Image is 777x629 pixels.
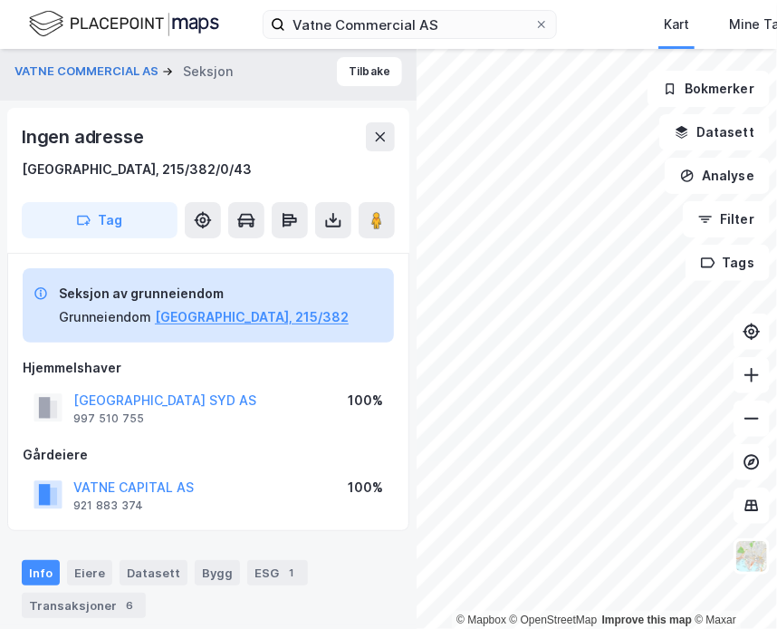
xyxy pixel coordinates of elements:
[120,596,139,614] div: 6
[683,201,770,237] button: Filter
[664,14,689,35] div: Kart
[73,498,143,513] div: 921 883 374
[337,57,402,86] button: Tilbake
[23,357,394,379] div: Hjemmelshaver
[22,593,146,618] div: Transaksjoner
[29,8,219,40] img: logo.f888ab2527a4732fd821a326f86c7f29.svg
[183,61,233,82] div: Seksjon
[283,564,301,582] div: 1
[23,444,394,466] div: Gårdeiere
[247,560,308,585] div: ESG
[686,245,770,281] button: Tags
[22,159,252,180] div: [GEOGRAPHIC_DATA], 215/382/0/43
[686,542,777,629] iframe: Chat Widget
[195,560,240,585] div: Bygg
[647,71,770,107] button: Bokmerker
[285,11,534,38] input: Søk på adresse, matrikkel, gårdeiere, leietakere eller personer
[67,560,112,585] div: Eiere
[22,560,60,585] div: Info
[602,614,692,626] a: Improve this map
[659,114,770,150] button: Datasett
[155,306,349,328] button: [GEOGRAPHIC_DATA], 215/382
[22,122,147,151] div: Ingen adresse
[120,560,187,585] div: Datasett
[348,477,383,498] div: 100%
[510,614,598,626] a: OpenStreetMap
[456,614,506,626] a: Mapbox
[73,411,144,426] div: 997 510 755
[59,306,151,328] div: Grunneiendom
[665,158,770,194] button: Analyse
[734,539,769,574] img: Z
[22,202,177,238] button: Tag
[348,390,383,411] div: 100%
[59,283,349,305] div: Seksjon av grunneiendom
[14,63,162,81] button: VATNE COMMERCIAL AS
